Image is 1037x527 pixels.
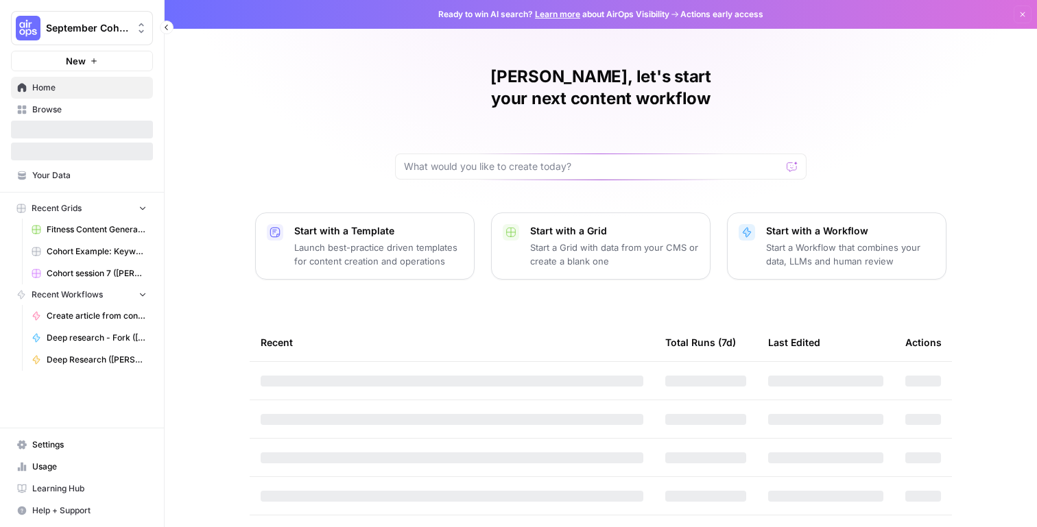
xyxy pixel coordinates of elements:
span: Ready to win AI search? about AirOps Visibility [438,8,669,21]
a: Learn more [535,9,580,19]
span: Fitness Content Generator ([PERSON_NAME]) [47,223,147,236]
a: Create article from content brief FORK ([PERSON_NAME]) [25,305,153,327]
p: Launch best-practice driven templates for content creation and operations [294,241,463,268]
a: Your Data [11,164,153,186]
button: Recent Workflows [11,284,153,305]
span: Recent Workflows [32,289,103,301]
div: Last Edited [768,323,820,361]
a: Fitness Content Generator ([PERSON_NAME]) [25,219,153,241]
button: Recent Grids [11,198,153,219]
p: Start a Grid with data from your CMS or create a blank one [530,241,699,268]
button: New [11,51,153,71]
span: Deep Research ([PERSON_NAME]) [47,354,147,366]
span: Create article from content brief FORK ([PERSON_NAME]) [47,310,147,322]
span: Cohort Example: Keyword -> Outline -> Article [47,245,147,258]
p: Start with a Workflow [766,224,935,238]
span: Learning Hub [32,482,147,495]
p: Start a Workflow that combines your data, LLMs and human review [766,241,935,268]
span: New [66,54,86,68]
a: Home [11,77,153,99]
a: Deep Research ([PERSON_NAME]) [25,349,153,371]
a: Learning Hub [11,478,153,500]
button: Start with a TemplateLaunch best-practice driven templates for content creation and operations [255,212,475,280]
span: Your Data [32,169,147,182]
div: Actions [905,323,942,361]
div: Total Runs (7d) [665,323,736,361]
span: Actions early access [680,8,763,21]
span: Home [32,82,147,94]
span: September Cohort [46,21,129,35]
input: What would you like to create today? [404,160,781,173]
a: Usage [11,456,153,478]
h1: [PERSON_NAME], let's start your next content workflow [395,66,807,110]
p: Start with a Template [294,224,463,238]
button: Start with a GridStart a Grid with data from your CMS or create a blank one [491,212,711,280]
button: Help + Support [11,500,153,522]
p: Start with a Grid [530,224,699,238]
button: Workspace: September Cohort [11,11,153,45]
span: Settings [32,439,147,451]
span: Deep research - Fork ([PERSON_NAME]) [47,332,147,344]
span: Help + Support [32,504,147,517]
a: Cohort Example: Keyword -> Outline -> Article [25,241,153,262]
span: Cohort session 7 ([PERSON_NAME]) [47,267,147,280]
button: Start with a WorkflowStart a Workflow that combines your data, LLMs and human review [727,212,946,280]
a: Browse [11,99,153,121]
a: Settings [11,434,153,456]
img: September Cohort Logo [16,16,40,40]
a: Deep research - Fork ([PERSON_NAME]) [25,327,153,349]
span: Recent Grids [32,202,82,215]
span: Usage [32,461,147,473]
a: Cohort session 7 ([PERSON_NAME]) [25,262,153,284]
div: Recent [261,323,643,361]
span: Browse [32,103,147,116]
